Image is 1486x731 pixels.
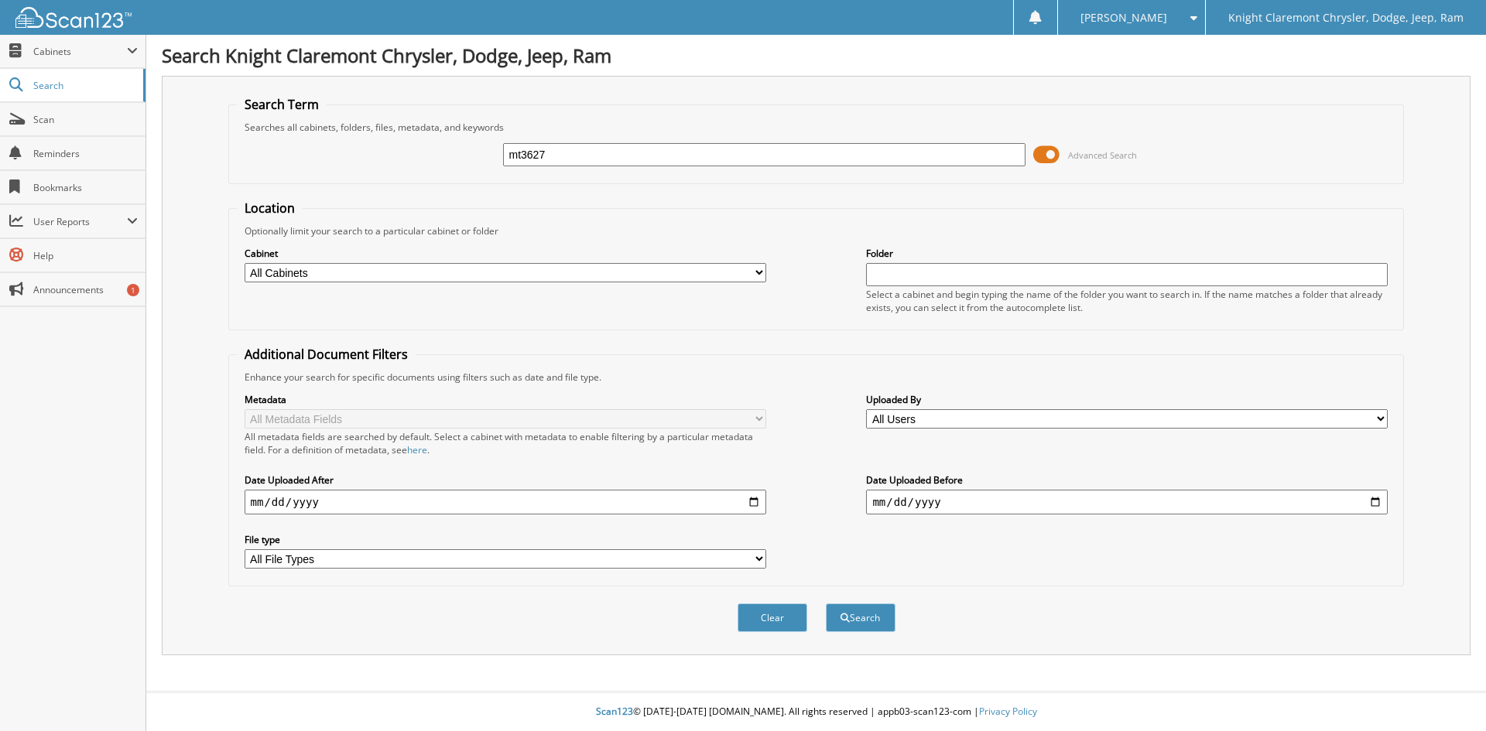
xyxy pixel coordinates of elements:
[1068,149,1137,161] span: Advanced Search
[866,288,1388,314] div: Select a cabinet and begin typing the name of the folder you want to search in. If the name match...
[237,371,1396,384] div: Enhance your search for specific documents using filters such as date and file type.
[33,79,135,92] span: Search
[162,43,1471,68] h1: Search Knight Claremont Chrysler, Dodge, Jeep, Ram
[237,224,1396,237] div: Optionally limit your search to a particular cabinet or folder
[33,45,127,58] span: Cabinets
[237,346,416,363] legend: Additional Document Filters
[596,705,633,718] span: Scan123
[33,147,138,160] span: Reminders
[15,7,132,28] img: scan123-logo-white.svg
[245,490,766,514] input: start
[1228,13,1464,22] span: Knight Claremont Chrysler, Dodge, Jeep, Ram
[826,603,895,632] button: Search
[237,96,327,113] legend: Search Term
[1080,13,1167,22] span: [PERSON_NAME]
[245,247,766,260] label: Cabinet
[237,121,1396,134] div: Searches all cabinets, folders, files, metadata, and keywords
[738,603,807,632] button: Clear
[245,473,766,487] label: Date Uploaded After
[866,247,1388,260] label: Folder
[33,181,138,194] span: Bookmarks
[407,443,427,456] a: here
[33,249,138,262] span: Help
[33,113,138,126] span: Scan
[866,473,1388,487] label: Date Uploaded Before
[866,393,1388,406] label: Uploaded By
[866,490,1388,514] input: end
[237,200,303,217] legend: Location
[979,705,1037,718] a: Privacy Policy
[33,283,138,296] span: Announcements
[127,284,139,296] div: 1
[146,693,1486,731] div: © [DATE]-[DATE] [DOMAIN_NAME]. All rights reserved | appb03-scan123-com |
[33,215,127,228] span: User Reports
[245,533,766,546] label: File type
[245,393,766,406] label: Metadata
[245,430,766,456] div: All metadata fields are searched by default. Select a cabinet with metadata to enable filtering b...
